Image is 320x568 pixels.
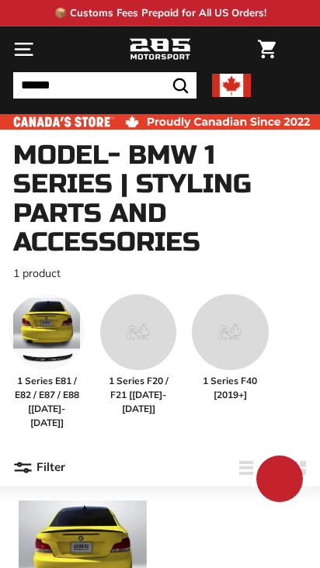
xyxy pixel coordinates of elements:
button: Filter [13,449,65,487]
img: Logo_285_Motorsport_areodynamics_components [129,36,191,63]
input: Search [13,72,197,99]
span: 1 Series E81 / E82 / E87 / E88 [[DATE]-[DATE]] [9,374,85,430]
span: 1 Series F20 / F21 [[DATE]-[DATE]] [100,374,176,416]
h1: Model- BMW 1 Series | Styling Parts and Accessories [13,141,307,258]
p: 📦 Customs Fees Prepaid for All US Orders! [54,5,266,21]
p: 1 product [13,265,307,282]
span: 1 Series F40 [2019+] [192,374,268,402]
a: Cart [250,27,283,71]
a: 1 Series F20 / F21 [[DATE]-[DATE]] [100,294,176,430]
a: 1 Series E81 / E82 / E87 / E88 [[DATE]-[DATE]] [9,294,85,430]
a: 1 Series F40 [2019+] [192,294,268,430]
inbox-online-store-chat: Shopify online store chat [252,455,308,506]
